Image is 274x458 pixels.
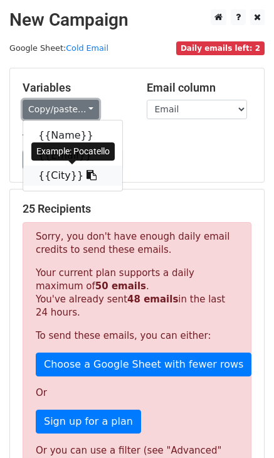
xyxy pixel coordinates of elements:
[36,267,238,319] p: Your current plan supports a daily maximum of . You've already sent in the last 24 hours.
[23,81,128,95] h5: Variables
[211,398,274,458] iframe: Chat Widget
[176,41,265,55] span: Daily emails left: 2
[36,410,141,434] a: Sign up for a plan
[36,386,238,400] p: Or
[23,100,99,119] a: Copy/paste...
[23,125,122,146] a: {{Name}}
[66,43,108,53] a: Cold Email
[31,142,115,161] div: Example: Pocatello
[9,43,108,53] small: Google Sheet:
[9,9,265,31] h2: New Campaign
[211,398,274,458] div: Widget de chat
[36,329,238,343] p: To send these emails, you can either:
[36,230,238,257] p: Sorry, you don't have enough daily email credits to send these emails.
[95,280,146,292] strong: 50 emails
[23,166,122,186] a: {{City}}
[23,146,122,166] a: {{Email}}
[23,202,251,216] h5: 25 Recipients
[127,294,178,305] strong: 48 emails
[36,353,251,376] a: Choose a Google Sheet with fewer rows
[147,81,252,95] h5: Email column
[176,43,265,53] a: Daily emails left: 2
